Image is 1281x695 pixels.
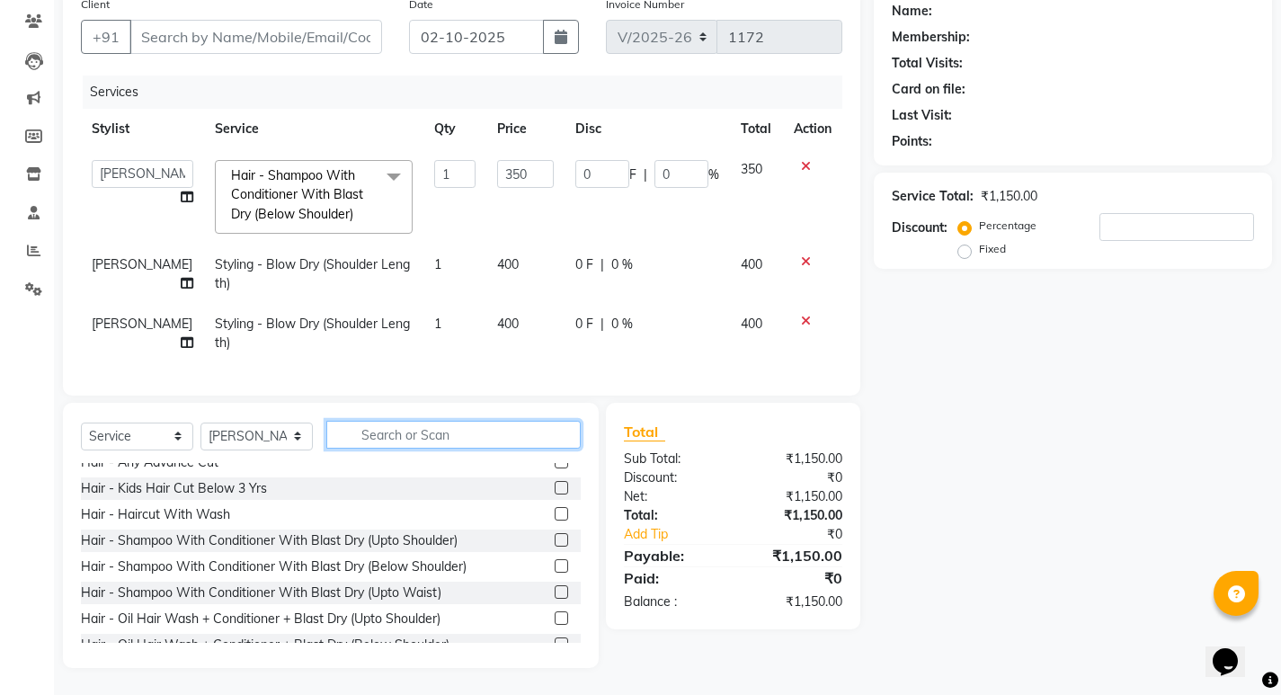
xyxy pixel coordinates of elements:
div: Hair - Kids Hair Cut Below 3 Yrs [81,479,267,498]
span: 1 [434,316,441,332]
span: 400 [741,256,762,272]
th: Qty [423,109,486,149]
span: 1 [434,256,441,272]
a: Add Tip [610,525,753,544]
span: Styling - Blow Dry (Shoulder Length) [215,256,410,291]
div: Hair - Any Advance Cut [81,453,218,472]
span: F [629,165,636,184]
span: Total [624,423,665,441]
div: Balance : [610,593,733,611]
div: Total Visits: [892,54,963,73]
span: 400 [497,256,519,272]
div: Hair - Oil Hair Wash + Conditioner + Blast Dry (Below Shoulder) [81,636,449,655]
div: ₹0 [733,468,855,487]
div: Hair - Haircut With Wash [81,505,230,524]
span: | [644,165,647,184]
span: Hair - Shampoo With Conditioner With Blast Dry (Below Shoulder) [231,167,363,222]
span: | [600,255,604,274]
div: Net: [610,487,733,506]
label: Percentage [979,218,1036,234]
span: 350 [741,161,762,177]
th: Disc [565,109,730,149]
div: Payable: [610,545,733,566]
th: Stylist [81,109,204,149]
span: 400 [741,316,762,332]
div: Hair - Shampoo With Conditioner With Blast Dry (Upto Shoulder) [81,531,458,550]
span: Styling - Blow Dry (Shoulder Length) [215,316,410,351]
span: 400 [497,316,519,332]
div: ₹1,150.00 [733,450,855,468]
span: 0 % [611,255,633,274]
a: x [353,206,361,222]
div: ₹1,150.00 [733,545,855,566]
span: [PERSON_NAME] [92,256,192,272]
th: Service [204,109,423,149]
div: Hair - Shampoo With Conditioner With Blast Dry (Below Shoulder) [81,557,467,576]
div: ₹0 [753,525,856,544]
div: Sub Total: [610,450,733,468]
div: ₹1,150.00 [733,487,855,506]
div: ₹1,150.00 [733,506,855,525]
th: Total [730,109,783,149]
div: Total: [610,506,733,525]
span: 0 F [575,315,593,334]
input: Search or Scan [326,421,581,449]
span: 0 % [611,315,633,334]
div: Hair - Oil Hair Wash + Conditioner + Blast Dry (Upto Shoulder) [81,610,440,628]
span: [PERSON_NAME] [92,316,192,332]
div: ₹1,150.00 [733,593,855,611]
span: | [600,315,604,334]
div: Discount: [610,468,733,487]
div: ₹1,150.00 [981,187,1037,206]
div: Discount: [892,218,947,237]
th: Action [783,109,842,149]
button: +91 [81,20,131,54]
div: Membership: [892,28,970,47]
div: ₹0 [733,567,855,589]
input: Search by Name/Mobile/Email/Code [129,20,382,54]
div: Paid: [610,567,733,589]
th: Price [486,109,565,149]
span: 0 F [575,255,593,274]
div: Points: [892,132,932,151]
span: % [708,165,719,184]
div: Services [83,76,856,109]
div: Service Total: [892,187,974,206]
div: Last Visit: [892,106,952,125]
iframe: chat widget [1205,623,1263,677]
label: Fixed [979,241,1006,257]
div: Name: [892,2,932,21]
div: Card on file: [892,80,965,99]
div: Hair - Shampoo With Conditioner With Blast Dry (Upto Waist) [81,584,441,602]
